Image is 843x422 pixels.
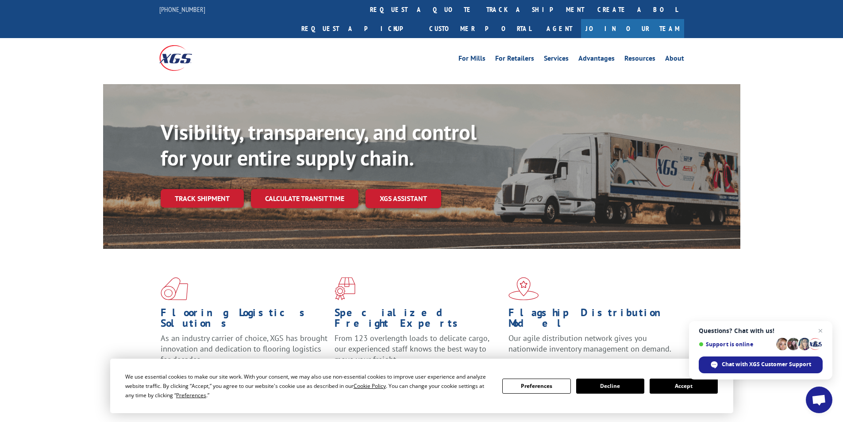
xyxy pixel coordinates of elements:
h1: Flooring Logistics Solutions [161,307,328,333]
b: Visibility, transparency, and control for your entire supply chain. [161,118,477,171]
h1: Flagship Distribution Model [508,307,676,333]
img: xgs-icon-focused-on-flooring-red [335,277,355,300]
button: Accept [650,379,718,394]
a: Track shipment [161,189,244,208]
img: xgs-icon-flagship-distribution-model-red [508,277,539,300]
a: Join Our Team [581,19,684,38]
a: For Retailers [495,55,534,65]
span: Cookie Policy [354,382,386,390]
span: As an industry carrier of choice, XGS has brought innovation and dedication to flooring logistics... [161,333,327,364]
a: Services [544,55,569,65]
a: XGS ASSISTANT [366,189,441,208]
h1: Specialized Freight Experts [335,307,502,333]
img: xgs-icon-total-supply-chain-intelligence-red [161,277,188,300]
span: Chat with XGS Customer Support [699,356,823,373]
span: Questions? Chat with us! [699,327,823,334]
a: [PHONE_NUMBER] [159,5,205,14]
a: About [665,55,684,65]
a: Customer Portal [423,19,538,38]
button: Preferences [502,379,570,394]
button: Decline [576,379,644,394]
span: Preferences [176,391,206,399]
a: Calculate transit time [251,189,358,208]
span: Our agile distribution network gives you nationwide inventory management on demand. [508,333,671,354]
a: Resources [624,55,655,65]
a: Agent [538,19,581,38]
div: Cookie Consent Prompt [110,359,733,413]
span: Chat with XGS Customer Support [722,360,811,368]
a: Advantages [578,55,615,65]
span: Support is online [699,341,773,348]
a: Open chat [806,387,832,413]
p: From 123 overlength loads to delicate cargo, our experienced staff knows the best way to move you... [335,333,502,372]
a: For Mills [458,55,485,65]
a: Request a pickup [295,19,423,38]
div: We use essential cookies to make our site work. With your consent, we may also use non-essential ... [125,372,492,400]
